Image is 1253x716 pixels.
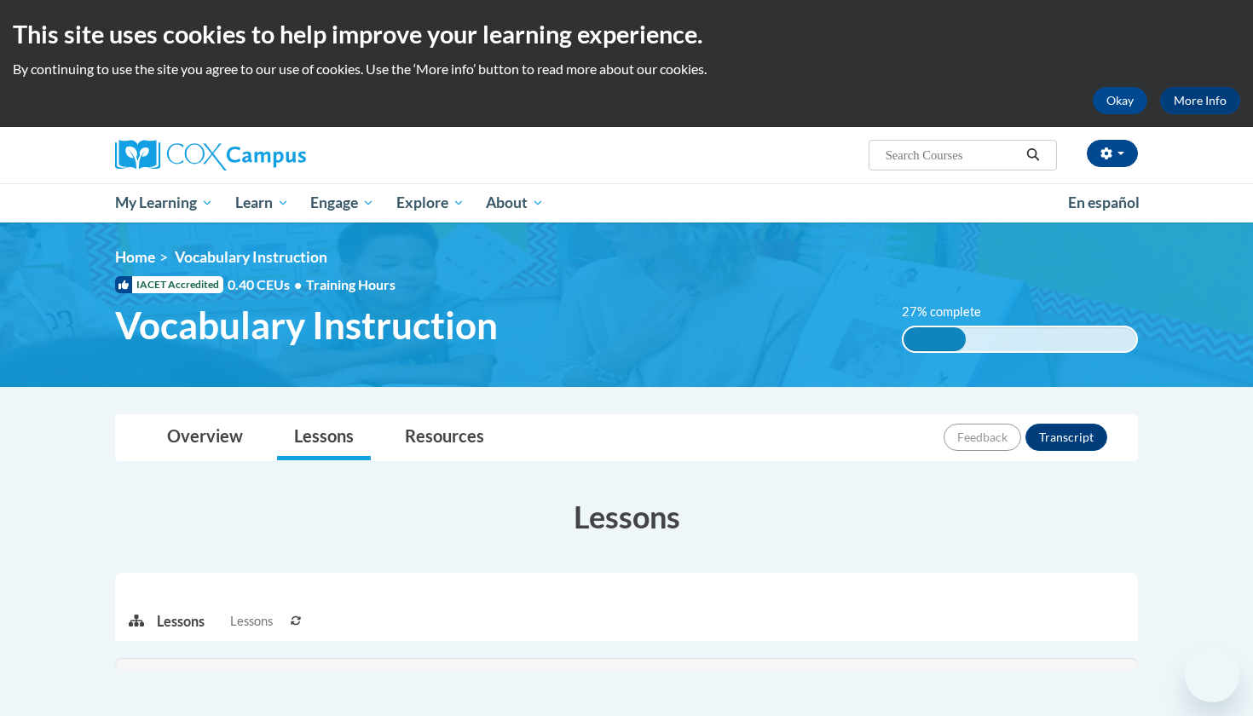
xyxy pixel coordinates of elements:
p: By continuing to use the site you agree to our use of cookies. Use the ‘More info’ button to read... [13,60,1240,78]
h2: This site uses cookies to help improve your learning experience. [13,17,1240,51]
button: Search [1020,145,1046,165]
a: Engage [299,183,385,222]
a: Learn [224,183,300,222]
h3: Lessons [115,495,1138,538]
button: Okay [1093,87,1147,114]
button: Account Settings [1087,140,1138,167]
span: Engage [310,193,374,213]
a: Home [115,248,155,266]
img: Cox Campus [115,140,306,170]
span: IACET Accredited [115,276,223,293]
button: Feedback [944,424,1021,451]
a: Overview [150,415,260,460]
span: My Learning [115,193,213,213]
span: En español [1068,193,1140,211]
a: About [476,183,556,222]
a: Cox Campus [115,140,439,170]
span: About [486,193,544,213]
input: Search Courses [884,145,1020,165]
span: Learn [235,193,289,213]
span: Vocabulary Instruction [115,303,498,348]
button: Transcript [1025,424,1107,451]
p: Lessons [157,612,205,631]
div: 27% complete [904,327,967,351]
a: More Info [1160,87,1240,114]
a: En español [1057,185,1151,221]
label: 27% complete [902,303,1000,321]
span: 0.40 CEUs [228,275,306,294]
span: Explore [396,193,465,213]
div: Main menu [89,183,1163,222]
a: Explore [385,183,476,222]
span: Vocabulary Instruction [175,248,327,266]
a: Lessons [277,415,371,460]
span: Lessons [230,612,273,631]
a: Resources [388,415,501,460]
span: Training Hours [306,276,396,292]
a: My Learning [104,183,224,222]
iframe: Button to launch messaging window [1185,648,1239,702]
span: • [294,276,302,292]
